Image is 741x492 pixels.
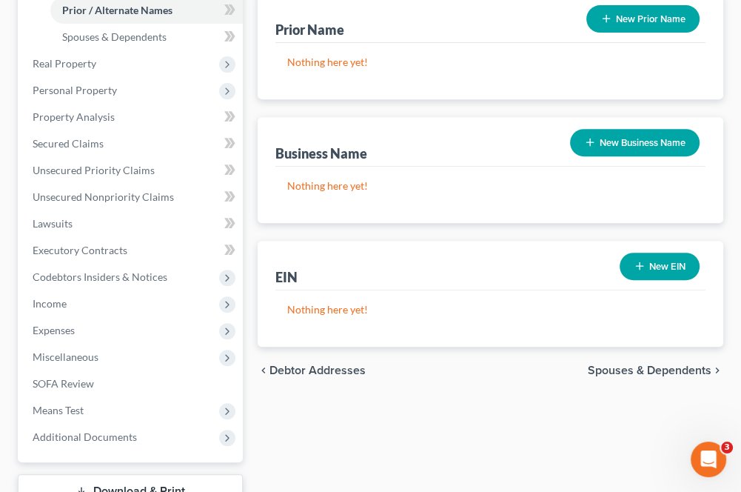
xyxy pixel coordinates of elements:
[287,55,694,70] p: Nothing here yet!
[33,430,137,443] span: Additional Documents
[33,377,94,390] span: SOFA Review
[287,179,694,193] p: Nothing here yet!
[33,217,73,230] span: Lawsuits
[21,370,243,397] a: SOFA Review
[33,270,167,283] span: Codebtors Insiders & Notices
[62,4,172,16] span: Prior / Alternate Names
[586,5,700,33] button: New Prior Name
[269,365,366,376] span: Debtor Addresses
[21,210,243,237] a: Lawsuits
[62,30,167,43] span: Spouses & Dependents
[33,404,84,416] span: Means Test
[275,268,298,286] div: EIN
[258,365,269,376] i: chevron_left
[588,365,711,376] span: Spouses & Dependents
[691,442,726,477] iframe: Intercom live chat
[258,365,366,376] button: chevron_left Debtor Addresses
[275,144,367,162] div: Business Name
[33,244,127,256] span: Executory Contracts
[33,190,174,203] span: Unsecured Nonpriority Claims
[33,57,96,70] span: Real Property
[33,297,67,310] span: Income
[21,184,243,210] a: Unsecured Nonpriority Claims
[721,442,733,453] span: 3
[21,130,243,157] a: Secured Claims
[50,24,243,50] a: Spouses & Dependents
[33,324,75,336] span: Expenses
[570,129,700,156] button: New Business Name
[275,21,344,39] div: Prior Name
[287,302,694,317] p: Nothing here yet!
[711,365,723,376] i: chevron_right
[33,350,98,363] span: Miscellaneous
[33,164,155,176] span: Unsecured Priority Claims
[620,253,700,280] button: New EIN
[21,104,243,130] a: Property Analysis
[21,157,243,184] a: Unsecured Priority Claims
[33,110,115,123] span: Property Analysis
[33,84,117,96] span: Personal Property
[33,137,104,150] span: Secured Claims
[588,365,723,376] button: Spouses & Dependents chevron_right
[21,237,243,264] a: Executory Contracts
